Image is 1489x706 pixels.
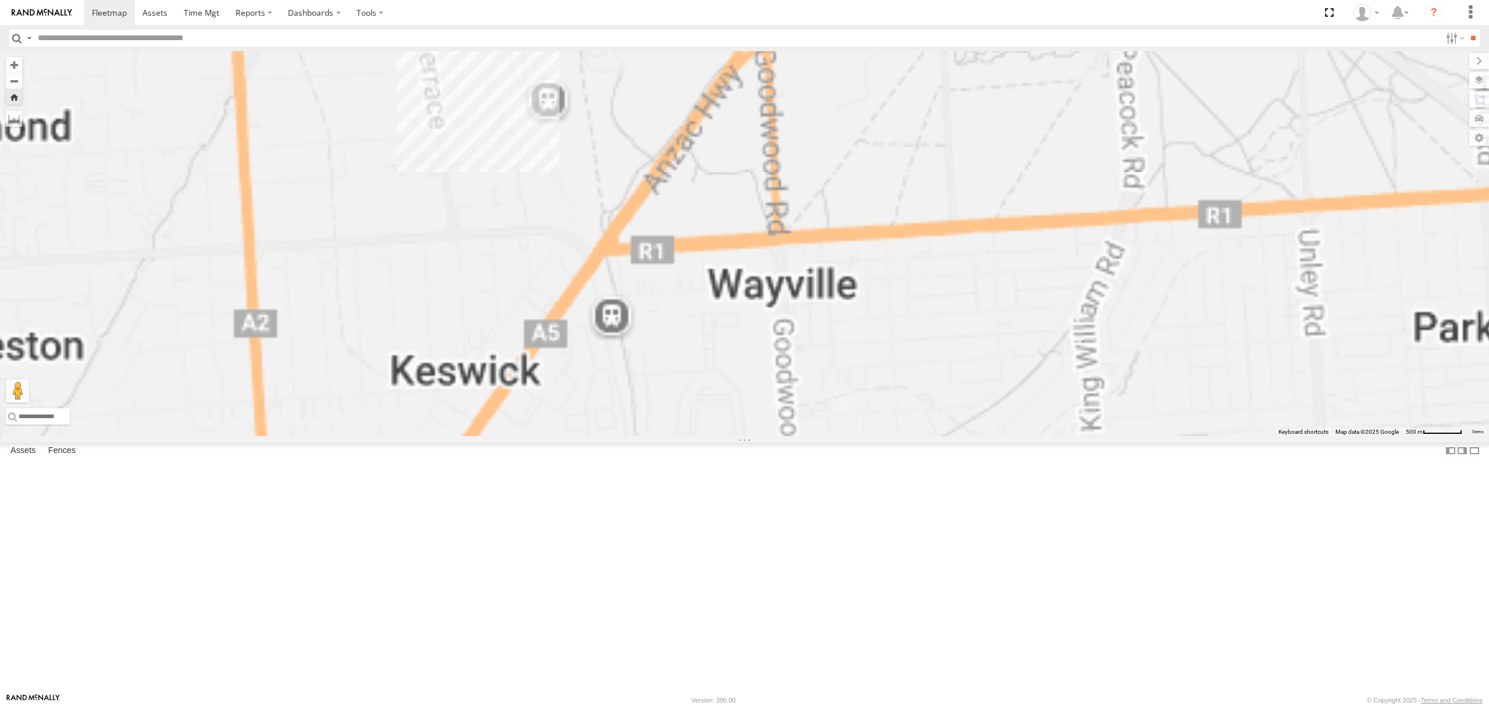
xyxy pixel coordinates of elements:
[1349,4,1383,22] div: Peter Lu
[1406,429,1423,435] span: 500 m
[1456,443,1468,459] label: Dock Summary Table to the Right
[6,89,22,105] button: Zoom Home
[1441,30,1466,47] label: Search Filter Options
[1402,428,1466,436] button: Map Scale: 500 m per 64 pixels
[1424,3,1443,22] i: ?
[6,110,22,127] label: Measure
[1367,697,1483,704] div: © Copyright 2025 -
[12,9,72,17] img: rand-logo.svg
[1335,429,1399,435] span: Map data ©2025 Google
[24,30,34,47] label: Search Query
[6,73,22,89] button: Zoom out
[1278,428,1328,436] button: Keyboard shortcuts
[1445,443,1456,459] label: Dock Summary Table to the Left
[6,57,22,73] button: Zoom in
[5,443,41,459] label: Assets
[6,379,29,402] button: Drag Pegman onto the map to open Street View
[1469,130,1489,146] label: Map Settings
[6,694,60,706] a: Visit our Website
[692,697,736,704] div: Version: 306.00
[1469,443,1480,459] label: Hide Summary Table
[42,443,81,459] label: Fences
[1472,430,1484,434] a: Terms (opens in new tab)
[1421,697,1483,704] a: Terms and Conditions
